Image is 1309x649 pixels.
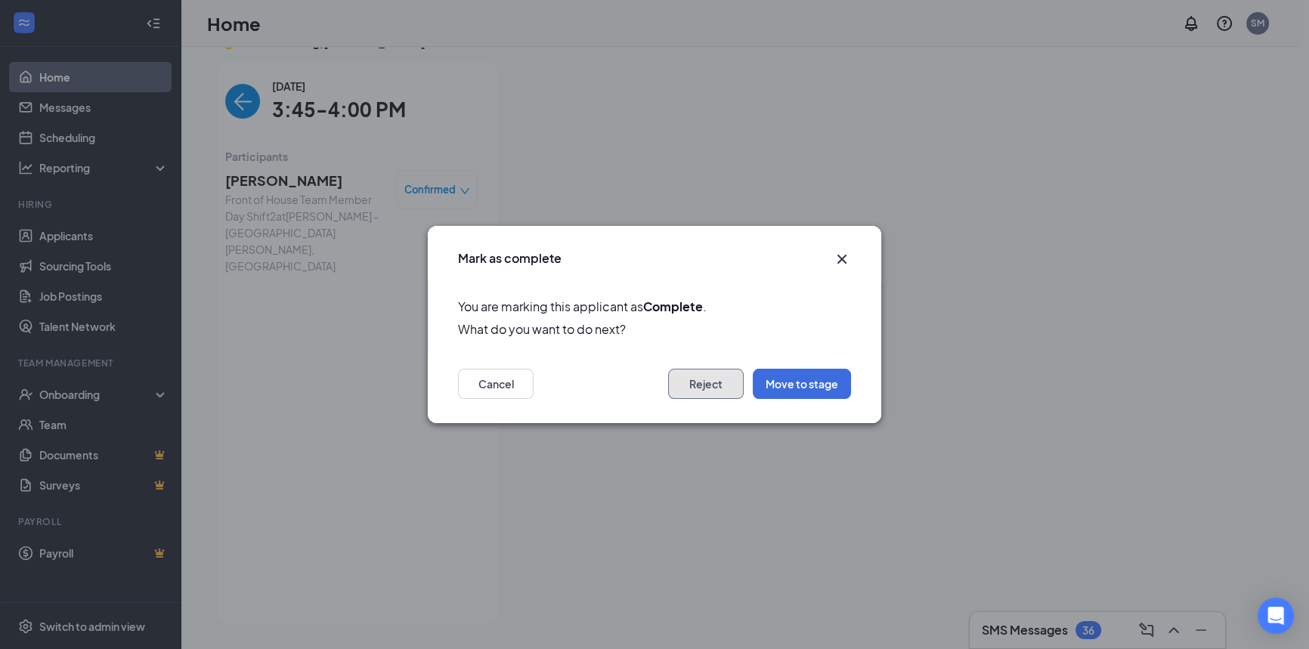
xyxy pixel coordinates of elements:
span: You are marking this applicant as . [458,297,851,316]
b: Complete [643,298,703,314]
button: Close [833,250,851,268]
button: Reject [668,369,744,399]
button: Cancel [458,369,534,399]
svg: Cross [833,250,851,268]
div: Open Intercom Messenger [1258,598,1294,634]
span: What do you want to do next? [458,320,851,338]
h3: Mark as complete [458,250,562,267]
button: Move to stage [753,369,851,399]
